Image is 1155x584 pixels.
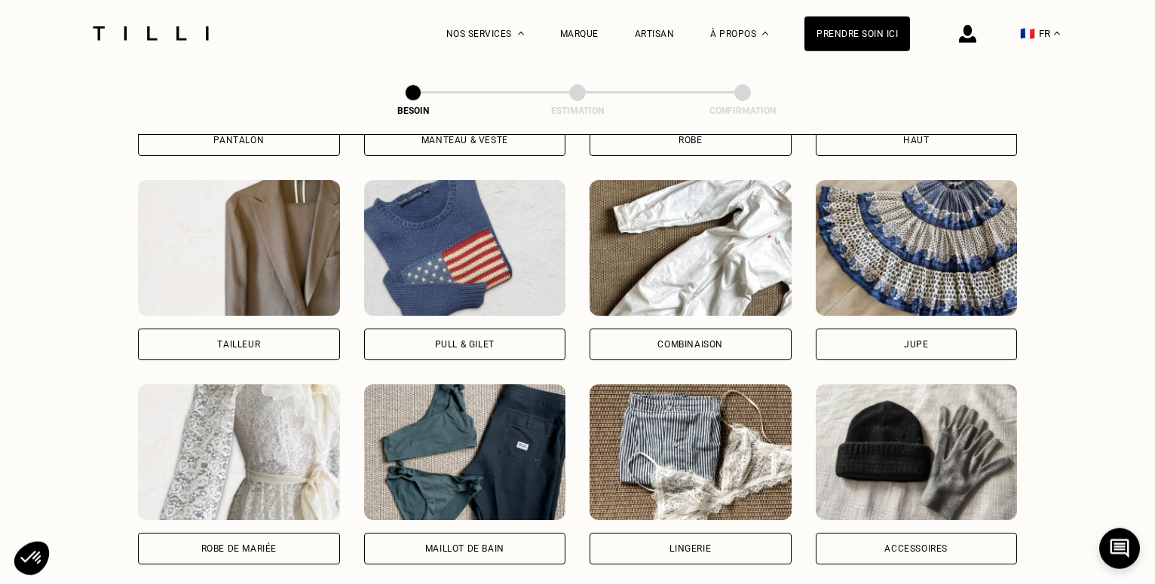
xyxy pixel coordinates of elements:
img: Tilli retouche votre Robe de mariée [138,384,340,520]
div: Robe de mariée [201,544,277,553]
img: Tilli retouche votre Pull & gilet [364,180,566,316]
div: Confirmation [667,105,818,116]
img: Tilli retouche votre Jupe [816,180,1018,316]
a: Marque [560,29,599,39]
img: icône connexion [959,25,976,43]
div: Pantalon [213,136,264,145]
div: Robe [679,136,702,145]
div: Haut [903,136,929,145]
div: Lingerie [669,544,711,553]
div: Estimation [502,105,653,116]
img: Menu déroulant à propos [762,32,768,35]
img: menu déroulant [1054,32,1060,35]
span: 🇫🇷 [1020,26,1035,41]
img: Tilli retouche votre Combinaison [590,180,792,316]
div: Besoin [338,105,489,116]
img: Tilli retouche votre Tailleur [138,180,340,316]
div: Pull & gilet [435,340,495,349]
div: Maillot de bain [425,544,504,553]
div: Combinaison [657,340,723,349]
a: Prendre soin ici [804,17,910,51]
div: Manteau & Veste [421,136,508,145]
img: Menu déroulant [518,32,524,35]
img: Tilli retouche votre Lingerie [590,384,792,520]
img: Tilli retouche votre Accessoires [816,384,1018,520]
img: Tilli retouche votre Maillot de bain [364,384,566,520]
div: Accessoires [884,544,948,553]
a: Artisan [635,29,675,39]
div: Jupe [904,340,928,349]
img: Logo du service de couturière Tilli [87,26,214,41]
div: Tailleur [217,340,260,349]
